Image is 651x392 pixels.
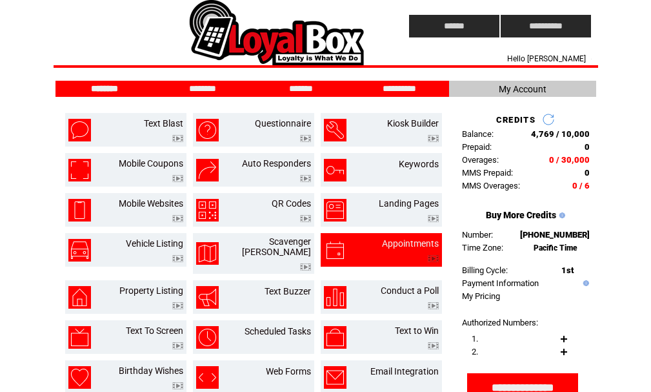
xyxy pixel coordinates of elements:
[462,181,520,191] span: MMS Overages:
[462,278,539,288] a: Payment Information
[472,347,478,356] span: 2.
[172,255,183,262] img: video.png
[68,239,91,262] img: vehicle-listing.png
[68,159,91,181] img: mobile-coupons.png
[68,286,91,309] img: property-listing.png
[172,302,183,309] img: video.png
[324,326,346,349] img: text-to-win.png
[381,285,439,296] a: Conduct a Poll
[556,212,565,218] img: help.gif
[428,302,439,309] img: video.png
[580,280,589,286] img: help.gif
[324,119,346,141] img: kiosk-builder.png
[300,135,311,142] img: video.png
[462,318,538,327] span: Authorized Numbers:
[462,265,508,275] span: Billing Cycle:
[572,181,590,191] span: 0 / 6
[324,239,346,262] img: appointments.png
[119,366,183,376] a: Birthday Wishes
[196,286,219,309] img: text-buzzer.png
[499,84,546,94] span: My Account
[462,155,499,165] span: Overages:
[462,168,513,178] span: MMS Prepaid:
[395,325,439,336] a: Text to Win
[245,326,311,336] a: Scheduled Tasks
[462,129,494,139] span: Balance:
[462,230,493,240] span: Number:
[324,286,346,309] img: conduct-a-poll.png
[324,199,346,222] img: landing-pages.png
[300,263,311,271] img: video.png
[382,238,439,249] a: Appointments
[242,236,311,257] a: Scavenger [PERSON_NAME]
[196,326,219,349] img: scheduled-tasks.png
[585,142,590,152] span: 0
[428,342,439,349] img: video.png
[242,158,311,169] a: Auto Responders
[428,255,439,262] img: video.png
[428,135,439,142] img: video.png
[531,129,590,139] span: 4,769 / 10,000
[520,230,590,240] span: [PHONE_NUMBER]
[172,215,183,222] img: video.png
[126,238,183,249] a: Vehicle Listing
[144,118,183,129] a: Text Blast
[126,325,183,336] a: Text To Screen
[68,366,91,389] img: birthday-wishes.png
[399,159,439,169] a: Keywords
[172,382,183,389] img: video.png
[387,118,439,129] a: Kiosk Builder
[462,243,503,253] span: Time Zone:
[486,210,556,220] a: Buy More Credits
[300,215,311,222] img: video.png
[534,243,577,253] span: Pacific Time
[172,175,183,182] img: video.png
[68,326,91,349] img: text-to-screen.png
[119,285,183,296] a: Property Listing
[585,168,590,178] span: 0
[428,215,439,222] img: video.png
[561,265,574,275] span: 1st
[496,115,536,125] span: CREDITS
[196,119,219,141] img: questionnaire.png
[324,159,346,181] img: keywords.png
[255,118,311,129] a: Questionnaire
[370,366,439,377] a: Email Integration
[196,242,219,265] img: scavenger-hunt.png
[300,175,311,182] img: video.png
[119,158,183,169] a: Mobile Coupons
[119,198,183,209] a: Mobile Websites
[462,291,500,301] a: My Pricing
[324,366,346,389] img: email-integration.png
[265,286,311,296] a: Text Buzzer
[462,142,492,152] span: Prepaid:
[472,334,478,344] span: 1.
[549,155,590,165] span: 0 / 30,000
[172,135,183,142] img: video.png
[172,342,183,349] img: video.png
[272,198,311,209] a: QR Codes
[507,54,586,63] span: Hello [PERSON_NAME]
[266,366,311,377] a: Web Forms
[379,198,439,209] a: Landing Pages
[68,119,91,141] img: text-blast.png
[68,199,91,222] img: mobile-websites.png
[196,199,219,222] img: qr-codes.png
[196,159,219,181] img: auto-responders.png
[196,366,219,389] img: web-forms.png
